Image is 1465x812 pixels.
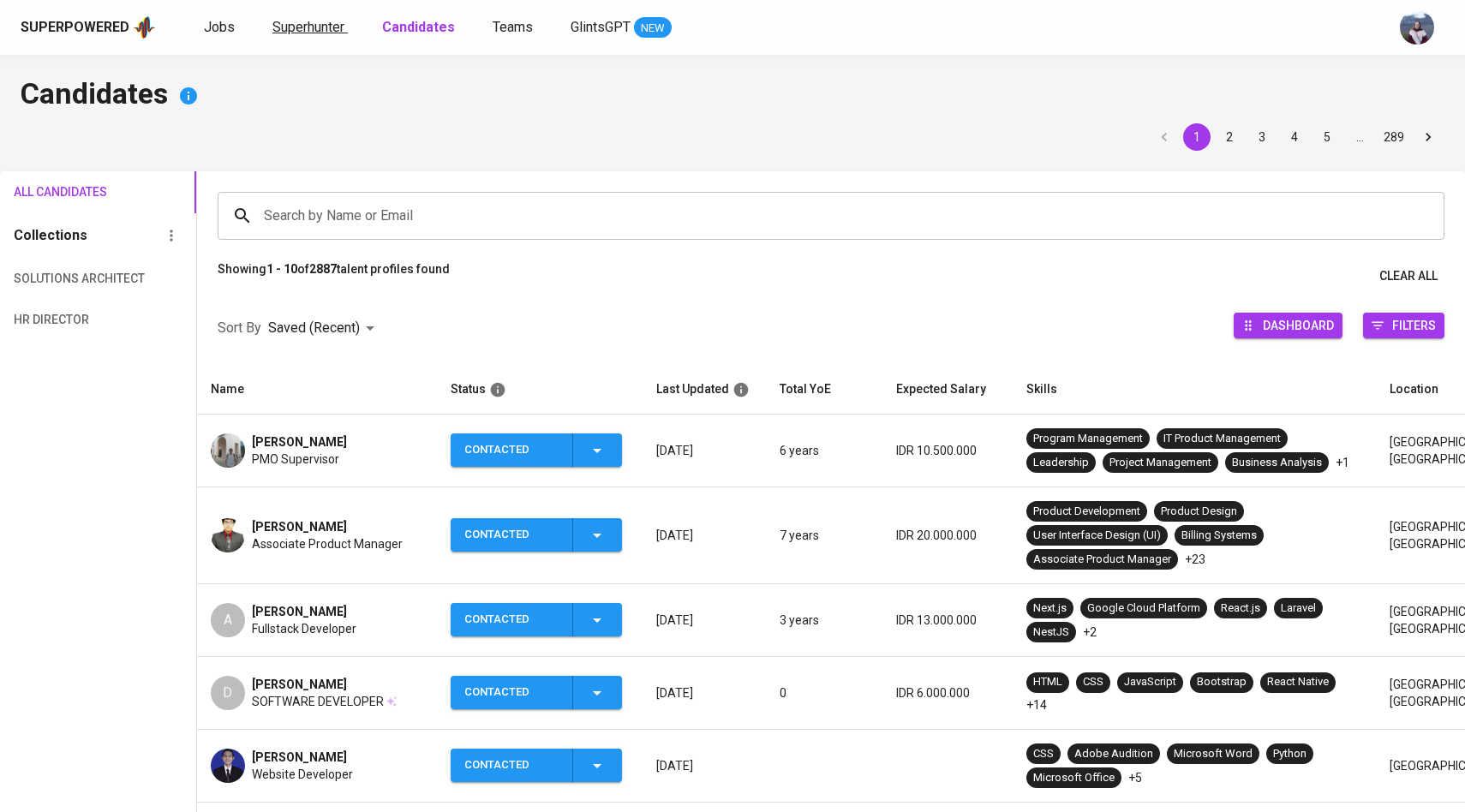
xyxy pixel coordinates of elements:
div: HTML [1033,674,1062,690]
span: Teams [493,19,533,35]
p: +5 [1128,769,1142,786]
th: Total YoE [766,365,882,415]
div: Contacted [464,518,559,552]
p: 0 [780,684,869,702]
a: GlintsGPT NEW [571,17,672,39]
nav: pagination navigation [1148,123,1444,151]
h6: Collections [14,224,87,248]
div: Associate Product Manager [1033,552,1171,568]
a: Superpoweredapp logo [21,15,156,40]
span: [PERSON_NAME] [252,749,347,766]
div: Contacted [464,749,559,782]
p: [DATE] [656,684,752,702]
div: Billing Systems [1181,528,1257,544]
div: Microsoft Office [1033,770,1115,786]
a: Teams [493,17,536,39]
span: GlintsGPT [571,19,631,35]
div: NestJS [1033,624,1069,641]
p: IDR 10.500.000 [896,442,999,459]
button: Clear All [1372,260,1444,292]
h4: Candidates [21,75,1444,116]
a: Jobs [204,17,238,39]
p: +14 [1026,696,1047,713]
p: Showing of talent profiles found [218,260,450,292]
span: HR Director [14,309,107,331]
div: IT Product Management [1163,431,1281,447]
div: Contacted [464,603,559,636]
a: Superhunter [272,17,348,39]
div: Leadership [1033,455,1089,471]
span: [PERSON_NAME] [252,676,347,693]
button: Dashboard [1234,313,1342,338]
button: Contacted [451,676,622,709]
th: Skills [1013,365,1376,415]
img: 178ffe4981aa7c01708a0371b782ee9d.jpg [211,433,245,468]
span: Solutions Architect [14,268,107,290]
span: All Candidates [14,182,107,203]
p: 7 years [780,527,869,544]
p: 6 years [780,442,869,459]
p: 3 years [780,612,869,629]
div: Laravel [1281,600,1316,617]
p: Sort By [218,318,261,338]
div: Microsoft Word [1174,746,1253,762]
div: Program Management [1033,431,1143,447]
button: Go to page 4 [1281,123,1308,151]
div: User Interface Design (UI) [1033,528,1161,544]
span: Jobs [204,19,235,35]
p: IDR 6.000.000 [896,684,999,702]
p: [DATE] [656,527,752,544]
div: A [211,603,245,637]
div: D [211,676,245,710]
button: Contacted [451,603,622,636]
div: Google Cloud Platform [1087,600,1200,617]
span: SOFTWARE DEVELOPER [252,693,384,710]
p: [DATE] [656,757,752,774]
button: Filters [1363,313,1444,338]
div: Saved (Recent) [268,313,380,344]
button: Go to page 289 [1378,123,1409,151]
button: page 1 [1183,123,1211,151]
span: Associate Product Manager [252,535,403,552]
button: Go to page 3 [1248,123,1276,151]
b: 2887 [309,262,337,276]
div: Superpowered [21,18,129,38]
p: IDR 13.000.000 [896,612,999,629]
button: Contacted [451,518,622,552]
div: Adobe Audition [1074,746,1153,762]
button: Go to next page [1414,123,1442,151]
span: Filters [1392,313,1436,337]
b: 1 - 10 [266,262,297,276]
button: Contacted [451,749,622,782]
th: Status [437,365,643,415]
a: Candidates [382,17,458,39]
div: Next.js [1033,600,1067,617]
div: React Native [1267,674,1329,690]
b: Candidates [382,19,455,35]
p: +1 [1336,454,1349,471]
th: Last Updated [643,365,766,415]
p: [DATE] [656,442,752,459]
p: +2 [1083,624,1097,641]
p: IDR 20.000.000 [896,527,999,544]
p: Saved (Recent) [268,318,360,338]
img: app logo [133,15,156,40]
img: bb030c5bbec5121ab93809c80e0c2bd9.jpg [211,749,245,783]
span: Clear All [1379,266,1438,287]
span: [PERSON_NAME] [252,603,347,620]
div: CSS [1033,746,1054,762]
img: d8fcb449398731ff5421087ce300dc62.jpg [211,518,245,552]
div: Product Development [1033,504,1140,520]
div: JavaScript [1124,674,1176,690]
div: Bootstrap [1197,674,1247,690]
span: NEW [634,20,672,37]
th: Expected Salary [882,365,1013,415]
div: Business Analysis [1232,455,1322,471]
span: PMO Supervisor [252,451,339,468]
span: Dashboard [1263,313,1334,337]
span: Fullstack Developer [252,620,356,637]
div: Contacted [464,433,559,467]
span: Website Developer [252,766,353,783]
button: Contacted [451,433,622,467]
span: [PERSON_NAME] [252,433,347,451]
